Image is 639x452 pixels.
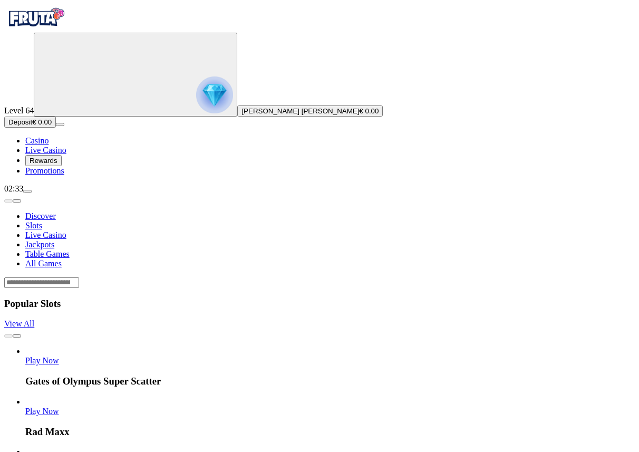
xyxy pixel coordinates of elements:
img: reward progress [196,76,233,113]
a: Fruta [4,23,67,32]
span: Play Now [25,407,59,416]
button: reward iconRewards [25,155,62,166]
span: Casino [25,136,49,145]
article: Rad Maxx [25,397,635,438]
span: Level 64 [4,106,34,115]
span: € 0.00 [32,118,52,126]
span: Deposit [8,118,32,126]
h3: Rad Maxx [25,426,635,438]
a: Slots [25,221,42,230]
button: Depositplus icon€ 0.00 [4,117,56,128]
a: Table Games [25,249,70,258]
input: Search [4,277,79,288]
a: Discover [25,211,56,220]
a: poker-chip iconLive Casino [25,146,66,155]
button: next slide [13,199,21,203]
h3: Popular Slots [4,298,635,310]
button: menu [23,190,32,193]
button: reward progress [34,33,237,117]
a: Jackpots [25,240,54,249]
a: diamond iconCasino [25,136,49,145]
button: menu [56,123,64,126]
span: Play Now [25,356,59,365]
span: 02:33 [4,184,23,193]
button: prev slide [4,199,13,203]
a: gift-inverted iconPromotions [25,166,64,175]
nav: Primary [4,4,635,176]
span: € 0.00 [359,107,379,115]
article: Gates of Olympus Super Scatter [25,347,635,387]
span: Promotions [25,166,64,175]
a: View All [4,319,34,328]
nav: Lobby [4,194,635,268]
a: Live Casino [25,230,66,239]
a: Gates of Olympus Super Scatter [25,356,59,365]
h3: Gates of Olympus Super Scatter [25,376,635,387]
span: Live Casino [25,146,66,155]
span: [PERSON_NAME] [PERSON_NAME] [241,107,359,115]
button: [PERSON_NAME] [PERSON_NAME]€ 0.00 [237,105,383,117]
button: next slide [13,334,21,338]
span: All Games [25,259,62,268]
img: Fruta [4,4,67,31]
button: prev slide [4,334,13,338]
a: Rad Maxx [25,407,59,416]
span: Rewards [30,157,57,165]
header: Lobby [4,194,635,288]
